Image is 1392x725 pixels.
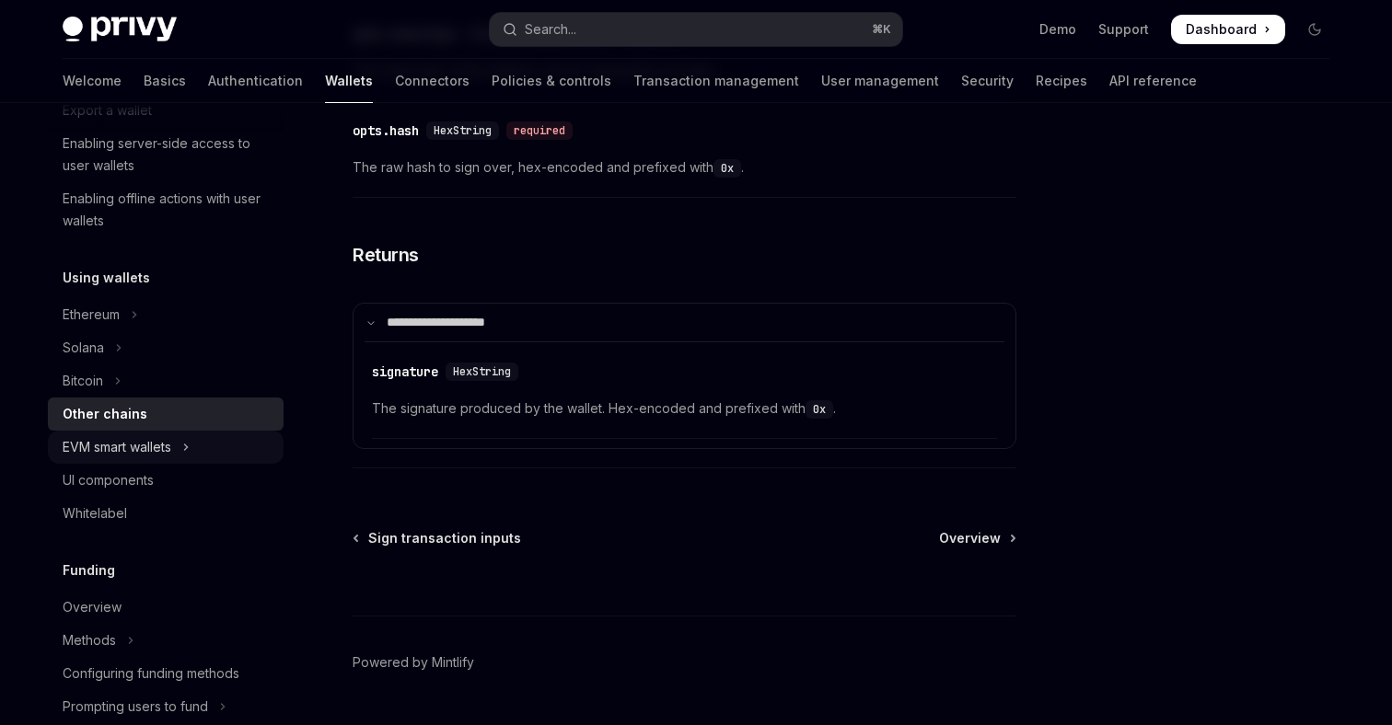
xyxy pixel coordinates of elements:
div: Configuring funding methods [63,662,239,685]
code: 0x [806,400,833,419]
div: Overview [63,596,122,618]
span: The raw hash to sign over, hex-encoded and prefixed with . [353,156,1016,178]
a: Recipes [1036,59,1087,103]
a: UI components [48,464,284,497]
div: Enabling server-side access to user wallets [63,132,273,177]
a: Dashboard [1171,15,1285,44]
a: Support [1098,20,1149,39]
div: Enabling offline actions with user wallets [63,188,273,232]
a: Connectors [395,59,470,103]
code: 0x [713,159,741,178]
a: Configuring funding methods [48,657,284,690]
a: Overview [48,591,284,624]
h5: Using wallets [63,267,150,289]
a: Transaction management [633,59,799,103]
h5: Funding [63,559,115,581]
button: Toggle Bitcoin section [48,364,284,397]
a: User management [821,59,939,103]
span: HexString [434,123,492,138]
span: ⌘ K [872,22,891,37]
span: Returns [353,242,419,268]
button: Open search [490,13,902,46]
span: Overview [939,529,1001,547]
div: EVM smart wallets [63,436,171,458]
span: The signature produced by the wallet. Hex-encoded and prefixed with . [372,397,997,420]
a: Demo [1039,20,1076,39]
div: required [506,121,573,140]
div: Ethereum [63,304,120,326]
a: Powered by Mintlify [353,653,474,672]
a: Whitelabel [48,497,284,530]
span: HexString [453,364,511,379]
button: Toggle Methods section [48,624,284,657]
div: Bitcoin [63,370,103,392]
div: Search... [525,18,576,40]
a: Welcome [63,59,122,103]
a: Other chains [48,397,284,431]
a: Authentication [208,59,303,103]
a: Basics [144,59,186,103]
a: Security [961,59,1014,103]
button: Toggle dark mode [1300,15,1329,44]
div: Prompting users to fund [63,696,208,718]
div: Other chains [63,403,147,425]
img: dark logo [63,17,177,42]
a: Enabling offline actions with user wallets [48,182,284,237]
button: Toggle Prompting users to fund section [48,690,284,723]
div: UI components [63,469,154,491]
div: opts.hash [353,121,419,140]
div: signature [372,362,438,381]
a: API reference [1109,59,1197,103]
div: Methods [63,629,116,651]
div: Whitelabel [63,502,127,524]
a: Sign transaction inputs [354,529,521,547]
span: Dashboard [1186,20,1257,39]
a: Wallets [325,59,373,103]
span: Sign transaction inputs [368,529,521,547]
button: Toggle EVM smart wallets section [48,431,284,464]
button: Toggle Solana section [48,331,284,364]
div: Solana [63,337,104,359]
a: Policies & controls [492,59,611,103]
a: Overview [939,529,1015,547]
a: Enabling server-side access to user wallets [48,127,284,182]
button: Toggle Ethereum section [48,298,284,331]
